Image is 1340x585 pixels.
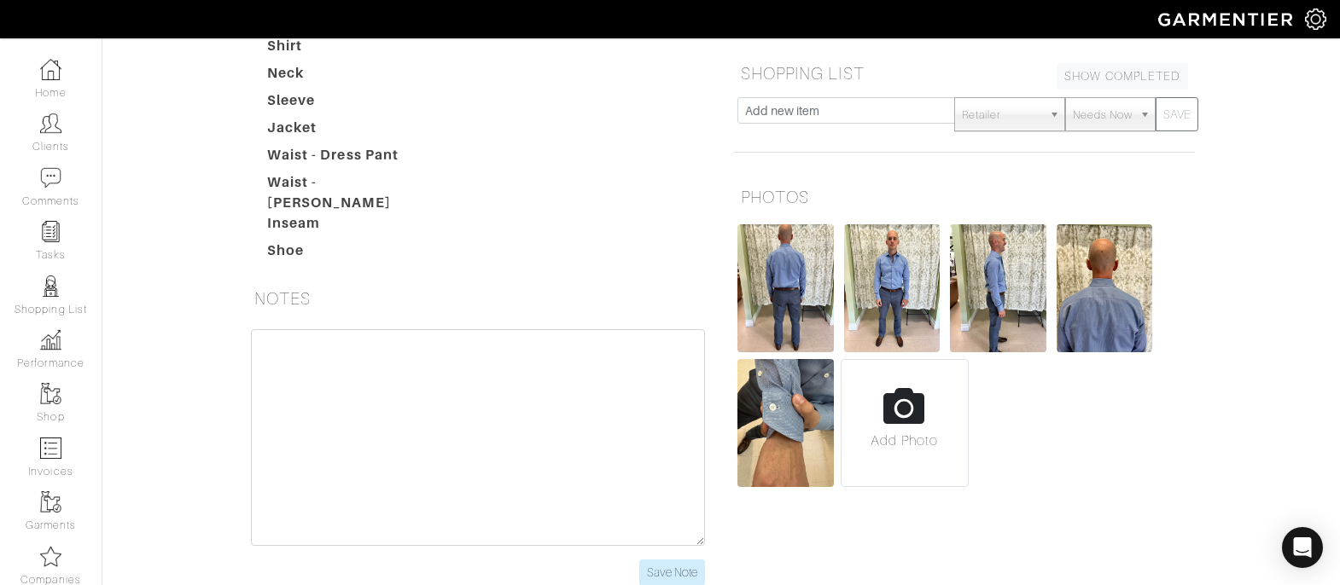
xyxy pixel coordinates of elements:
img: Xcy5uDbRu843tTAjqn2Micyt [737,359,834,487]
dt: Shoe [254,240,449,268]
dt: Waist - [PERSON_NAME] [254,172,449,213]
img: garmentier-logo-header-white-b43fb05a5012e4ada735d5af1a66efaba907eab6374d6393d1fbf88cb4ef424d.png [1150,4,1305,34]
input: Add new item [737,97,955,124]
dt: Waist - Dress Pant [254,145,449,172]
dt: Sleeve [254,90,449,118]
dt: Jacket [254,118,449,145]
img: orders-icon-0abe47150d42831381b5fb84f609e132dff9fe21cb692f30cb5eec754e2cba89.png [40,437,61,459]
img: vdid9nJ4cMjFbp683Z82gBYw [844,224,941,352]
dt: Neck [254,63,449,90]
img: dashboard-icon-dbcd8f5a0b271acd01030246c82b418ddd0df26cd7fceb0bd07c9910d44c42f6.png [40,59,61,80]
a: SHOW COMPLETED [1057,63,1188,90]
img: M83nue4r1RaDkmDnsbFHLsjP [737,224,834,352]
img: garments-icon-b7da505a4dc4fd61783c78ac3ca0ef83fa9d6f193b1c9dc38574b1d14d53ca28.png [40,383,61,404]
img: 9AC6vR2jYq6XXJWTnVd3RSnF [1057,224,1153,352]
img: companies-icon-14a0f246c7e91f24465de634b560f0151b0cc5c9ce11af5fac52e6d7d6371812.png [40,546,61,567]
img: graph-8b7af3c665d003b59727f371ae50e7771705bf0c487971e6e97d053d13c5068d.png [40,329,61,350]
img: aWwtZBjo3XxQPMwFE2RNhxtH [950,224,1046,352]
dt: Inseam [254,213,449,240]
div: Open Intercom Messenger [1282,527,1323,568]
span: Retailer [962,98,1042,132]
span: Needs Now [1073,98,1133,132]
h5: NOTES [248,281,708,316]
img: gear-icon-white-bd11855cb880d31180b6d7d6211b90ccbf57a29d726f0c71d8c61bd08dd39cc2.png [1305,9,1326,30]
img: stylists-icon-eb353228a002819b7ec25b43dbf5f0378dd9e0616d9560372ff212230b889e62.png [40,275,61,297]
img: reminder-icon-8004d30b9f0a5d33ae49ab947aed9ed385cf756f9e5892f1edd6e32f2345188e.png [40,221,61,242]
img: comment-icon-a0a6a9ef722e966f86d9cbdc48e553b5cf19dbc54f86b18d962a5391bc8f6eb6.png [40,167,61,188]
dt: Shirt [254,36,449,63]
img: garments-icon-b7da505a4dc4fd61783c78ac3ca0ef83fa9d6f193b1c9dc38574b1d14d53ca28.png [40,491,61,513]
h5: SHOPPING LIST [734,56,1195,90]
h5: PHOTOS [734,180,1195,214]
img: clients-icon-6bae9207a08558b7cb47a8932f037763ab4055f8c8b6bfacd5dc20c3e0201464.png [40,113,61,134]
button: SAVE [1156,97,1198,131]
